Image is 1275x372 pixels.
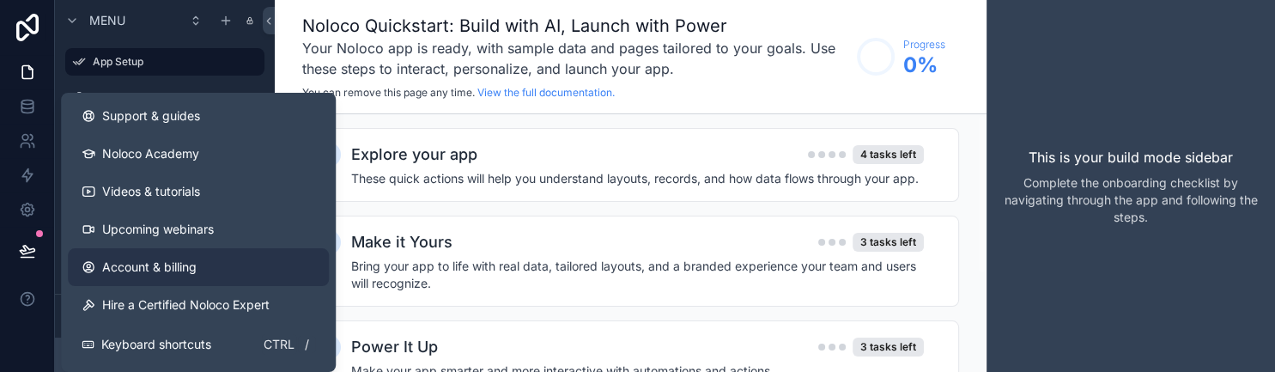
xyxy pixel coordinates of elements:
[68,97,329,135] a: Support & guides
[1000,174,1261,226] p: Complete the onboarding checklist by navigating through the app and following the steps.
[302,14,848,38] h1: Noloco Quickstart: Build with AI, Launch with Power
[102,145,199,162] span: Noloco Academy
[101,336,211,353] span: Keyboard shortcuts
[93,55,254,69] label: App Setup
[68,324,329,365] button: Keyboard shortcutsCtrl/
[102,221,214,238] span: Upcoming webinars
[102,259,197,276] span: Account & billing
[903,38,945,52] span: Progress
[65,48,264,76] a: App Setup
[93,91,261,105] label: Project
[477,86,615,99] a: View the full documentation.
[1029,147,1233,168] p: This is your build mode sidebar
[302,86,475,99] span: You can remove this page any time.
[68,286,329,324] button: Hire a Certified Noloco Expert
[68,135,329,173] a: Noloco Academy
[68,210,329,248] a: Upcoming webinars
[262,334,296,355] span: Ctrl
[102,296,270,314] span: Hire a Certified Noloco Expert
[102,183,200,200] span: Videos & tutorials
[89,12,125,29] span: Menu
[68,173,329,210] a: Videos & tutorials
[65,84,264,112] a: Project
[300,338,313,351] span: /
[68,248,329,286] a: Account & billing
[903,52,945,79] span: 0 %
[302,38,848,79] h3: Your Noloco app is ready, with sample data and pages tailored to your goals. Use these steps to i...
[102,107,200,125] span: Support & guides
